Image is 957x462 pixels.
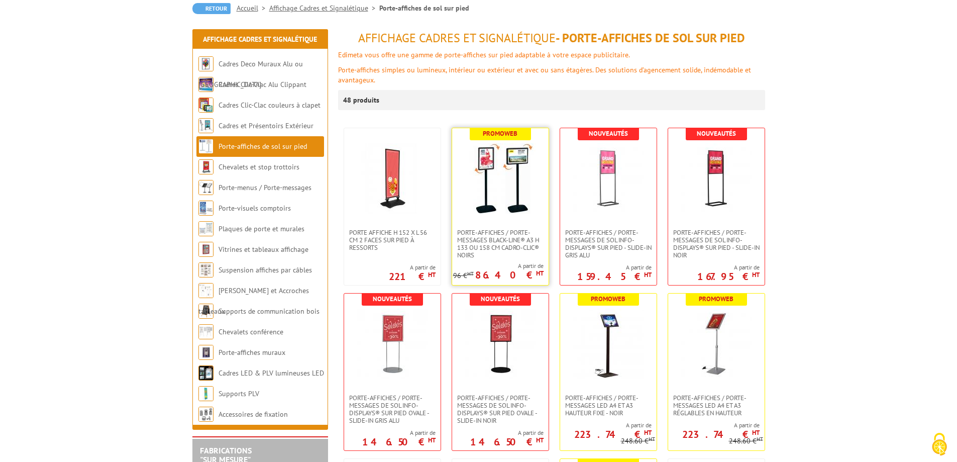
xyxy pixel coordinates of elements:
p: 48 produits [343,90,381,110]
b: Nouveautés [697,129,736,138]
img: Porte-affiches / Porte-messages de sol Info-Displays® sur pied ovale - Slide-in Noir [465,309,536,379]
img: Porte-affiches / Porte-messages LED A4 et A3 hauteur fixe - Noir [573,309,644,379]
p: 248.60 € [729,437,763,445]
a: Porte-affiches / Porte-messages de sol Info-Displays® sur pied ovale - Slide-in Noir [452,394,549,424]
sup: HT [644,428,652,437]
img: Porte-menus / Porte-messages [198,180,214,195]
a: Plaques de porte et murales [219,224,304,233]
img: Cookies (fenêtre modale) [927,432,952,457]
li: Porte-affiches de sol sur pied [379,3,469,13]
a: Supports de communication bois [219,307,320,316]
b: Promoweb [699,295,733,303]
img: Cadres et Présentoirs Extérieur [198,118,214,133]
span: Affichage Cadres et Signalétique [358,30,556,46]
sup: HT [649,435,655,442]
a: Porte-affiches / Porte-messages de sol Info-Displays® sur pied ovale - Slide-in Gris Alu [344,394,441,424]
a: Porte-affiches de sol sur pied [219,142,307,151]
a: Vitrines et tableaux affichage [219,245,308,254]
img: Plaques de porte et murales [198,221,214,236]
a: [PERSON_NAME] et Accroches tableaux [198,286,309,316]
p: 248.60 € [621,437,655,445]
sup: HT [428,436,436,444]
b: Nouveautés [481,295,520,303]
img: Porte-visuels comptoirs [198,201,214,216]
img: Porte-affiches de sol sur pied [198,139,214,154]
a: Affichage Cadres et Signalétique [203,35,317,44]
sup: HT [757,435,763,442]
img: Porte-affiches / Porte-messages de sol Info-Displays® sur pied ovale - Slide-in Gris Alu [357,309,428,379]
a: Chevalets conférence [219,327,283,336]
b: Nouveautés [589,129,628,138]
img: Porte Affiche H 152 x L 56 cm 2 faces sur pied à ressorts [357,143,428,214]
sup: HT [752,270,760,279]
img: Chevalets conférence [198,324,214,339]
p: 146.50 € [362,439,436,445]
sup: HT [467,270,474,277]
a: Suspension affiches par câbles [219,265,312,274]
img: Cadres LED & PLV lumineuses LED [198,365,214,381]
span: Porte-affiches / Porte-messages de sol Info-Displays® sur pied - Slide-in Noir [673,229,760,259]
a: Cadres Clic-Clac Alu Clippant [219,80,306,89]
b: Nouveautés [373,295,412,303]
img: Chevalets et stop trottoirs [198,159,214,174]
span: A partir de [453,262,544,270]
sup: HT [536,436,544,444]
a: Accessoires de fixation [219,410,288,419]
span: A partir de [389,263,436,271]
sup: HT [428,270,436,279]
sup: HT [752,428,760,437]
img: Vitrines et tableaux affichage [198,242,214,257]
a: Supports PLV [219,389,259,398]
img: Suspension affiches par câbles [198,262,214,278]
p: 96 € [453,272,474,280]
a: Affichage Cadres et Signalétique [269,4,379,13]
font: Porte-affiches simples ou lumineux, intérieur ou extérieur et avec ou sans étagères. Des solution... [338,65,751,84]
a: Cadres LED & PLV lumineuses LED [219,368,324,378]
a: Chevalets et stop trottoirs [219,162,299,171]
b: Promoweb [591,295,625,303]
img: Porte-affiches / Porte-messages de sol Info-Displays® sur pied - Slide-in Noir [681,143,752,214]
p: 146.50 € [470,439,544,445]
a: Porte Affiche H 152 x L 56 cm 2 faces sur pied à ressorts [344,229,441,251]
a: Retour [192,3,231,14]
img: Porte-affiches / Porte-messages de sol Info-Displays® sur pied - Slide-in Gris Alu [573,143,644,214]
span: A partir de [668,421,760,429]
p: 223.74 € [574,431,652,437]
img: Porte-affiches / Porte-messages LED A4 et A3 réglables en hauteur [681,309,752,379]
p: 159.45 € [577,273,652,280]
img: Supports PLV [198,386,214,401]
sup: HT [644,270,652,279]
span: A partir de [560,421,652,429]
img: Cadres Deco Muraux Alu ou Bois [198,56,214,71]
p: 221 € [389,273,436,280]
img: Porte-affiches / Porte-messages Black-Line® A3 H 133 ou 158 cm Cadro-Clic® noirs [465,143,536,214]
a: Porte-visuels comptoirs [219,204,291,213]
a: Porte-affiches / Porte-messages de sol Info-Displays® sur pied - Slide-in Noir [668,229,765,259]
p: 167.95 € [697,273,760,280]
a: Cadres et Présentoirs Extérieur [219,121,313,130]
b: Promoweb [483,129,517,138]
a: Porte-affiches muraux [219,348,285,357]
a: Porte-affiches / Porte-messages LED A4 et A3 hauteur fixe - Noir [560,394,657,417]
a: Porte-affiches / Porte-messages LED A4 et A3 réglables en hauteur [668,394,765,417]
sup: HT [536,269,544,278]
span: Porte-affiches / Porte-messages LED A4 et A3 réglables en hauteur [673,394,760,417]
a: Porte-menus / Porte-messages [219,183,311,192]
p: 223.74 € [682,431,760,437]
button: Cookies (fenêtre modale) [922,428,957,462]
span: A partir de [362,429,436,437]
a: Cadres Clic-Clac couleurs à clapet [219,101,321,110]
span: A partir de [697,263,760,271]
img: Cimaises et Accroches tableaux [198,283,214,298]
span: Porte-affiches / Porte-messages de sol Info-Displays® sur pied ovale - Slide-in Noir [457,394,544,424]
a: Porte-affiches / Porte-messages de sol Info-Displays® sur pied - Slide-in Gris Alu [560,229,657,259]
span: Porte Affiche H 152 x L 56 cm 2 faces sur pied à ressorts [349,229,436,251]
img: Cadres Clic-Clac couleurs à clapet [198,98,214,113]
a: Porte-affiches / Porte-messages Black-Line® A3 H 133 ou 158 cm Cadro-Clic® noirs [452,229,549,259]
font: Edimeta vous offre une gamme de porte-affiches sur pied adaptable à votre espace publicitaire. [338,50,630,59]
p: 86.40 € [475,272,544,278]
a: Accueil [237,4,269,13]
span: A partir de [470,429,544,437]
img: Porte-affiches muraux [198,345,214,360]
span: Porte-affiches / Porte-messages de sol Info-Displays® sur pied - Slide-in Gris Alu [565,229,652,259]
